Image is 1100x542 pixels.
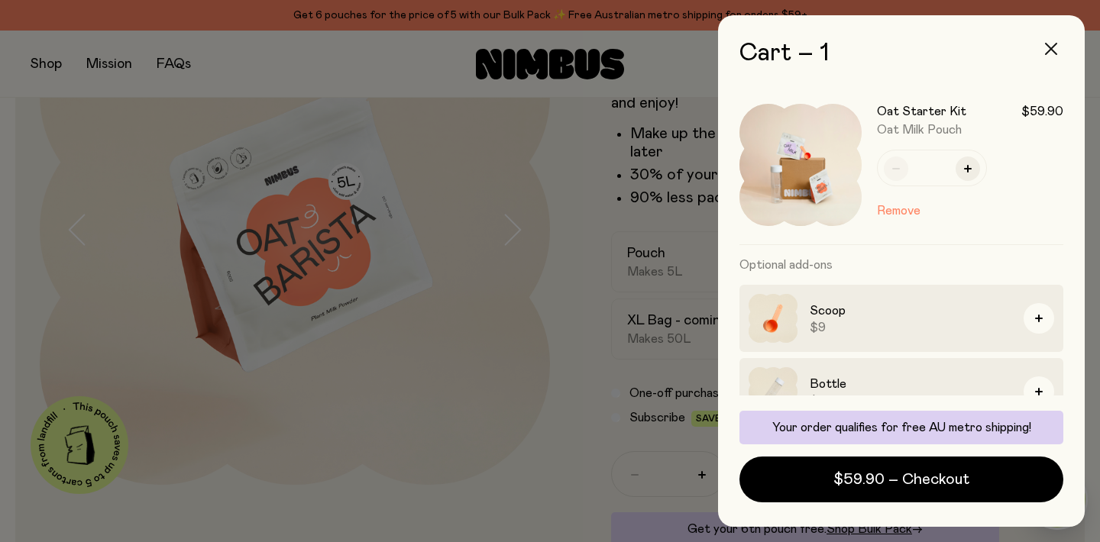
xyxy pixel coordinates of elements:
span: $9 [810,320,1011,335]
p: Your order qualifies for free AU metro shipping! [749,420,1054,435]
span: $29 [810,393,1011,408]
button: $59.90 – Checkout [739,457,1063,502]
button: Remove [877,202,920,220]
span: Oat Milk Pouch [877,124,962,136]
h2: Cart – 1 [739,40,1063,67]
span: $59.90 [1021,104,1063,119]
h3: Bottle [810,375,1011,393]
span: $59.90 – Checkout [833,469,969,490]
h3: Scoop [810,302,1011,320]
h3: Optional add-ons [739,245,1063,285]
h3: Oat Starter Kit [877,104,966,119]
